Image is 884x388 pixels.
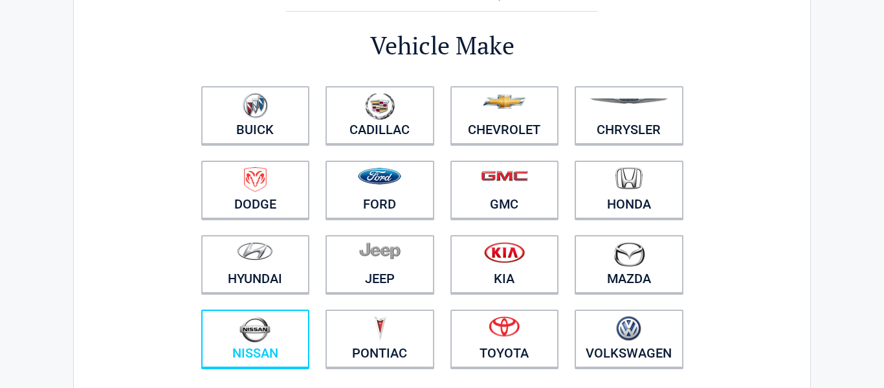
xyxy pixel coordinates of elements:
a: Cadillac [326,86,434,144]
img: nissan [239,316,271,343]
a: Chevrolet [450,86,559,144]
a: Jeep [326,235,434,293]
a: Volkswagen [575,310,683,368]
img: gmc [481,170,528,181]
a: Dodge [201,161,310,219]
img: ford [358,168,401,185]
a: Kia [450,235,559,293]
a: Hyundai [201,235,310,293]
img: toyota [489,316,520,337]
img: mazda [613,242,645,267]
a: Ford [326,161,434,219]
img: dodge [244,167,267,192]
img: hyundai [237,242,273,260]
img: cadillac [365,93,395,120]
a: Buick [201,86,310,144]
img: honda [615,167,643,190]
a: Nissan [201,310,310,368]
img: buick [243,93,268,119]
img: chrysler [590,98,669,104]
img: chevrolet [483,95,526,109]
a: Pontiac [326,310,434,368]
img: kia [484,242,525,263]
a: Mazda [575,235,683,293]
img: jeep [359,242,401,260]
h2: Vehicle Make [193,29,691,62]
img: volkswagen [616,316,641,341]
a: Toyota [450,310,559,368]
img: pontiac [373,316,386,341]
a: Chrysler [575,86,683,144]
a: Honda [575,161,683,219]
a: GMC [450,161,559,219]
